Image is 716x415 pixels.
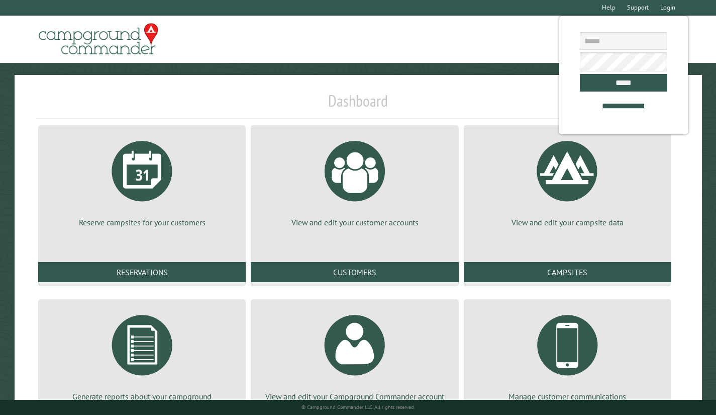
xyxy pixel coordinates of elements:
a: Generate reports about your campground [50,307,234,402]
p: Generate reports about your campground [50,391,234,402]
a: Reservations [38,262,246,282]
p: Reserve campsites for your customers [50,217,234,228]
p: View and edit your Campground Commander account [263,391,446,402]
a: View and edit your Campground Commander account [263,307,446,402]
h1: Dashboard [36,91,680,119]
p: View and edit your customer accounts [263,217,446,228]
p: View and edit your campsite data [476,217,659,228]
p: Manage customer communications [476,391,659,402]
a: View and edit your customer accounts [263,133,446,228]
a: Reserve campsites for your customers [50,133,234,228]
img: Campground Commander [36,20,161,59]
a: Manage customer communications [476,307,659,402]
a: Campsites [464,262,671,282]
a: View and edit your campsite data [476,133,659,228]
small: © Campground Commander LLC. All rights reserved. [301,404,415,410]
a: Customers [251,262,458,282]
